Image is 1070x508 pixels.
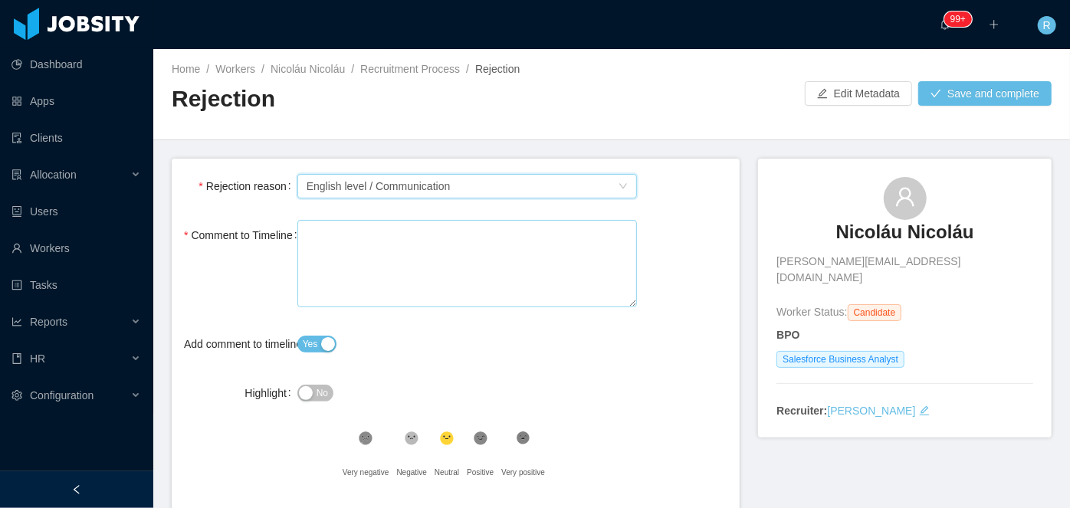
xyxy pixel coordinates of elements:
[297,220,637,307] textarea: Comment to Timeline
[919,405,930,416] i: icon: edit
[307,175,451,198] div: English level / Communication
[836,220,974,244] h3: Nicoláu Nicoláu
[918,81,1052,106] button: icon: checkSave and complete
[184,338,319,350] label: Add comment to timeline?
[467,457,494,488] div: Positive
[351,63,354,75] span: /
[776,405,827,417] strong: Recruiter:
[1043,16,1051,34] span: R
[303,336,318,352] span: Yes
[805,81,912,106] button: icon: editEdit Metadata
[30,169,77,181] span: Allocation
[11,86,141,116] a: icon: appstoreApps
[776,254,1033,286] span: [PERSON_NAME][EMAIL_ADDRESS][DOMAIN_NAME]
[776,351,904,368] span: Salesforce Business Analyst
[396,457,426,488] div: Negative
[172,84,612,115] h2: Rejection
[894,186,916,208] i: icon: user
[343,457,389,488] div: Very negative
[836,220,974,254] a: Nicoláu Nicoláu
[944,11,972,27] sup: 255
[184,229,304,241] label: Comment to Timeline
[206,63,209,75] span: /
[11,49,141,80] a: icon: pie-chartDashboard
[199,180,297,192] label: Rejection reason
[360,63,460,75] a: Recruitment Process
[776,329,799,341] strong: BPO
[11,270,141,300] a: icon: profileTasks
[776,306,847,318] span: Worker Status:
[827,405,915,417] a: [PERSON_NAME]
[271,63,345,75] a: Nicoláu Nicoláu
[261,63,264,75] span: /
[848,304,902,321] span: Candidate
[940,19,950,30] i: icon: bell
[30,316,67,328] span: Reports
[172,63,200,75] a: Home
[11,123,141,153] a: icon: auditClients
[466,63,469,75] span: /
[30,352,45,365] span: HR
[30,389,94,401] span: Configuration
[11,316,22,327] i: icon: line-chart
[317,385,328,401] span: No
[619,182,628,192] i: icon: down
[11,196,141,227] a: icon: robotUsers
[501,457,545,488] div: Very positive
[215,63,255,75] a: Workers
[989,19,999,30] i: icon: plus
[435,457,459,488] div: Neutral
[11,353,22,364] i: icon: book
[11,233,141,264] a: icon: userWorkers
[11,169,22,180] i: icon: solution
[245,387,297,399] label: Highlight
[475,63,520,75] span: Rejection
[11,390,22,401] i: icon: setting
